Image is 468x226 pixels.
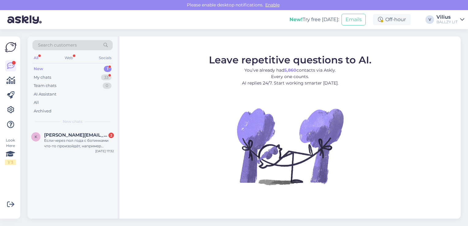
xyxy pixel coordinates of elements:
[436,15,458,20] div: Vilius
[38,42,77,48] span: Search customers
[263,2,281,8] span: Enable
[5,41,17,53] img: Askly Logo
[289,16,339,23] div: Try free [DATE]:
[342,14,366,25] button: Emails
[34,108,51,114] div: Archived
[284,67,296,73] b: 5,860
[436,15,464,24] a: ViliusBALLZY LIT
[425,15,434,24] div: V
[5,160,16,165] div: 1 / 3
[63,54,74,62] div: Web
[34,91,56,97] div: AI Assistant
[103,83,111,89] div: 0
[5,137,16,165] div: Look Here
[108,133,114,138] div: 2
[235,91,345,201] img: No Chat active
[436,20,458,24] div: BALLZY LIT
[34,74,51,81] div: My chats
[98,54,113,62] div: Socials
[34,66,43,72] div: New
[209,67,372,86] p: You’ve already had contacts via Askly. Every one counts. AI replies 24/7. Start working smarter [...
[104,66,111,72] div: 1
[32,54,40,62] div: All
[44,132,108,138] span: kristina.velickaite2018@gmail.com
[101,74,111,81] div: 33
[373,14,411,25] div: Off-hour
[95,149,114,153] div: [DATE] 17:32
[289,17,303,22] b: New!
[63,119,82,124] span: New chats
[209,54,372,66] span: Leave repetitive questions to AI.
[44,138,114,149] div: Если через пол года с ботинками что-то произойдёт, например порвутся внутри или расклеются, как м...
[35,134,37,139] span: k
[34,100,39,106] div: All
[34,83,56,89] div: Team chats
